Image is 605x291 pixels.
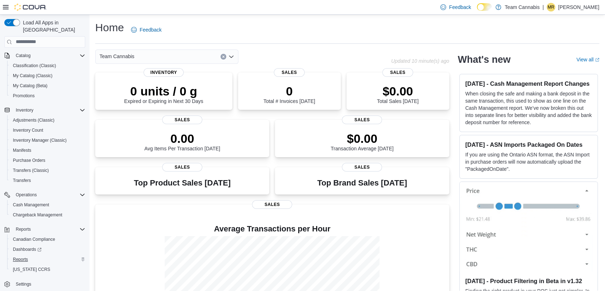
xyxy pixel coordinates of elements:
[13,51,33,60] button: Catalog
[263,84,315,98] p: 0
[13,191,85,199] span: Operations
[465,80,592,87] h3: [DATE] - Cash Management Report Changes
[144,68,184,77] span: Inventory
[144,131,220,151] div: Avg Items Per Transaction [DATE]
[16,107,33,113] span: Inventory
[7,91,88,101] button: Promotions
[263,84,315,104] div: Total # Invoices [DATE]
[342,163,382,172] span: Sales
[16,281,31,287] span: Settings
[10,71,85,80] span: My Catalog (Classic)
[162,116,202,124] span: Sales
[547,3,555,11] div: Michelle Rochon
[7,145,88,155] button: Manifests
[1,51,88,61] button: Catalog
[477,3,492,11] input: Dark Mode
[13,191,40,199] button: Operations
[7,165,88,175] button: Transfers (Classic)
[10,245,44,254] a: Dashboards
[10,255,31,264] a: Reports
[10,126,85,135] span: Inventory Count
[10,136,85,145] span: Inventory Manager (Classic)
[465,277,592,285] h3: [DATE] - Product Filtering in Beta in v1.32
[13,280,85,288] span: Settings
[10,265,53,274] a: [US_STATE] CCRS
[13,51,85,60] span: Catalog
[7,115,88,125] button: Adjustments (Classic)
[465,151,592,173] p: If you are using the Ontario ASN format, the ASN Import in purchase orders will now automatically...
[13,117,54,123] span: Adjustments (Classic)
[10,146,34,155] a: Manifests
[558,3,599,11] p: [PERSON_NAME]
[13,93,35,99] span: Promotions
[140,26,161,33] span: Feedback
[1,224,88,234] button: Reports
[548,3,555,11] span: MR
[331,131,394,151] div: Transaction Average [DATE]
[16,53,30,58] span: Catalog
[128,23,164,37] a: Feedback
[331,131,394,146] p: $0.00
[95,20,124,35] h1: Home
[505,3,539,11] p: Team Cannabis
[13,202,49,208] span: Cash Management
[13,127,43,133] span: Inventory Count
[134,179,231,187] h3: Top Product Sales [DATE]
[10,201,85,209] span: Cash Management
[10,166,85,175] span: Transfers (Classic)
[10,176,34,185] a: Transfers
[10,116,57,125] a: Adjustments (Classic)
[576,57,599,62] a: View allExternal link
[10,146,85,155] span: Manifests
[542,3,544,11] p: |
[13,225,34,234] button: Reports
[162,163,202,172] span: Sales
[7,254,88,264] button: Reports
[1,279,88,289] button: Settings
[7,81,88,91] button: My Catalog (Beta)
[10,245,85,254] span: Dashboards
[13,106,36,114] button: Inventory
[465,90,592,126] p: When closing the safe and making a bank deposit in the same transaction, this used to show as one...
[7,200,88,210] button: Cash Management
[10,116,85,125] span: Adjustments (Classic)
[10,211,85,219] span: Chargeback Management
[10,235,85,244] span: Canadian Compliance
[7,61,88,71] button: Classification (Classic)
[10,201,52,209] a: Cash Management
[20,19,85,33] span: Load All Apps in [GEOGRAPHIC_DATA]
[16,192,37,198] span: Operations
[228,54,234,60] button: Open list of options
[342,116,382,124] span: Sales
[13,178,31,183] span: Transfers
[7,264,88,274] button: [US_STATE] CCRS
[7,210,88,220] button: Chargeback Management
[10,255,85,264] span: Reports
[7,234,88,244] button: Canadian Compliance
[377,84,418,98] p: $0.00
[595,58,599,62] svg: External link
[382,68,413,77] span: Sales
[252,200,292,209] span: Sales
[13,225,85,234] span: Reports
[13,147,31,153] span: Manifests
[14,4,47,11] img: Cova
[10,176,85,185] span: Transfers
[449,4,471,11] span: Feedback
[101,225,444,233] h4: Average Transactions per Hour
[10,61,59,70] a: Classification (Classic)
[377,84,418,104] div: Total Sales [DATE]
[13,236,55,242] span: Canadian Compliance
[7,125,88,135] button: Inventory Count
[10,61,85,70] span: Classification (Classic)
[13,137,67,143] span: Inventory Manager (Classic)
[465,141,592,148] h3: [DATE] - ASN Imports Packaged On Dates
[10,166,52,175] a: Transfers (Classic)
[10,71,55,80] a: My Catalog (Classic)
[10,91,38,100] a: Promotions
[16,226,31,232] span: Reports
[13,168,49,173] span: Transfers (Classic)
[144,131,220,146] p: 0.00
[10,156,85,165] span: Purchase Orders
